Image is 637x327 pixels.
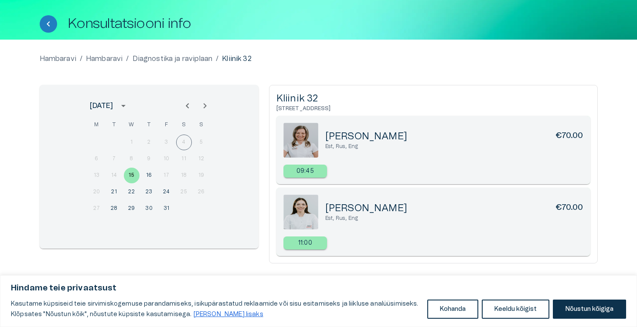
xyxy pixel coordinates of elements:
p: / [216,54,218,64]
a: Hambaravi [86,54,123,64]
h1: Konsultatsiooni info [68,16,191,31]
button: 23 [141,184,157,200]
img: 80.png [283,195,318,229]
p: Kliinik 32 [222,54,252,64]
button: 31 [159,201,174,216]
div: 09:45 [283,165,327,178]
h5: Kliinik 32 [276,92,590,105]
p: Est, Rus, Eng [325,215,583,222]
button: 24 [159,184,174,200]
div: [DATE] [90,101,113,111]
button: 28 [106,201,122,216]
a: Diagnostika ja raviplaan [133,54,213,64]
button: Tagasi [40,15,57,33]
span: Friday [159,116,174,134]
p: 09:45 [296,167,314,176]
span: Help [44,7,58,14]
button: Kohanda [427,300,478,319]
button: Next month [196,97,214,115]
a: Select new timeslot for rescheduling [283,165,327,178]
h6: €70.00 [555,130,583,143]
h6: [STREET_ADDRESS] [276,105,590,112]
p: Kasutame küpsiseid teie sirvimiskogemuse parandamiseks, isikupärastatud reklaamide või sisu esita... [11,299,421,320]
a: Hambaravi [40,54,76,64]
button: Nõustun kõigiga [553,300,626,319]
h5: [PERSON_NAME] [325,130,407,143]
div: 11:00 [283,236,327,249]
button: 16 [141,168,157,183]
a: Loe lisaks [193,311,264,318]
img: 80.png [283,123,318,158]
button: 15 [124,168,140,183]
p: 11:00 [298,239,312,248]
a: Select new timeslot for rescheduling [283,236,327,249]
span: Sunday [194,116,209,134]
button: Keeldu kõigist [482,300,549,319]
button: calendar view is open, switch to year view [116,98,131,113]
p: Est, Rus, Eng [325,143,583,150]
span: Tuesday [106,116,122,134]
p: / [126,54,129,64]
button: 30 [141,201,157,216]
p: / [80,54,82,64]
span: Saturday [176,116,192,134]
span: Thursday [141,116,157,134]
p: Hindame teie privaatsust [11,283,626,293]
h6: €70.00 [555,202,583,215]
button: 21 [106,184,122,200]
span: Monday [89,116,105,134]
button: 29 [124,201,140,216]
button: 22 [124,184,140,200]
span: Wednesday [124,116,140,134]
h5: [PERSON_NAME] [325,202,407,215]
